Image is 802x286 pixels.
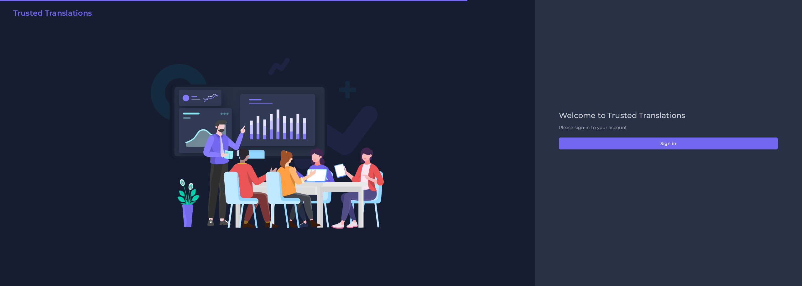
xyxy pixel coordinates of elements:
[559,111,778,120] h2: Welcome to Trusted Translations
[9,9,92,20] a: Trusted Translations
[150,57,384,229] img: Login V2
[559,124,778,131] p: Please sign-in to your account
[13,9,92,18] h2: Trusted Translations
[559,138,778,149] button: Sign in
